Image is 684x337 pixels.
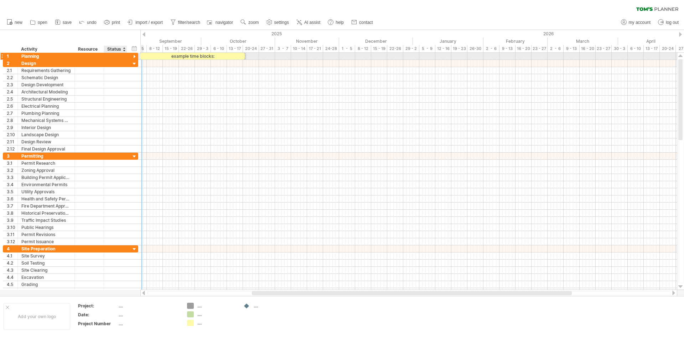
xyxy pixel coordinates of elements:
[7,231,17,238] div: 3.11
[147,45,163,52] div: 8 - 12
[274,20,289,25] span: settings
[227,45,243,52] div: 13 - 17
[21,281,71,288] div: Grading
[112,20,120,25] span: print
[197,320,236,326] div: ....
[291,45,307,52] div: 10 - 14
[7,153,17,159] div: 3
[21,96,71,102] div: Structural Engineering
[78,46,100,53] div: Resource
[21,260,71,266] div: Soil Testing
[548,45,564,52] div: 2 - 6
[179,45,195,52] div: 22-26
[7,138,17,145] div: 2.11
[7,67,17,74] div: 2.1
[21,195,71,202] div: Health and Safety Permits
[419,45,435,52] div: 5 - 9
[275,45,291,52] div: 3 - 7
[596,45,612,52] div: 23 - 27
[119,312,178,318] div: ....
[7,188,17,195] div: 3.5
[7,260,17,266] div: 4.2
[403,45,419,52] div: 29 - 2
[359,20,373,25] span: contact
[38,20,47,25] span: open
[21,252,71,259] div: Site Survey
[7,74,17,81] div: 2.2
[197,311,236,317] div: ....
[7,88,17,95] div: 2.4
[339,37,413,45] div: December 2025
[7,217,17,224] div: 3.9
[21,60,71,67] div: Design
[119,303,178,309] div: ....
[339,45,355,52] div: 1 - 5
[21,160,71,167] div: Permit Research
[275,37,339,45] div: November 2025
[435,45,451,52] div: 12 - 16
[7,81,17,88] div: 2.3
[580,45,596,52] div: 16 - 20
[612,45,628,52] div: 30 - 3
[28,18,50,27] a: open
[239,18,261,27] a: zoom
[7,195,17,202] div: 3.6
[21,131,71,138] div: Landscape Design
[666,20,679,25] span: log out
[619,18,653,27] a: my account
[169,18,202,27] a: filter/search
[21,117,71,124] div: Mechanical Systems Design
[21,167,71,174] div: Zoning Approval
[7,210,17,216] div: 3.8
[78,312,117,318] div: Date:
[21,288,71,295] div: Utility Connections
[7,181,17,188] div: 3.4
[5,18,25,27] a: new
[21,267,71,274] div: Site Clearing
[254,303,292,309] div: ....
[7,110,17,117] div: 2.7
[304,20,320,25] span: AI assist
[326,18,346,27] a: help
[660,45,676,52] div: 20-24
[7,267,17,274] div: 4.3
[259,45,275,52] div: 27 - 31
[21,46,71,53] div: Activity
[135,20,163,25] span: import / export
[7,53,17,60] div: 1
[21,74,71,81] div: Schematic Design
[21,145,71,152] div: Final Design Approval
[21,103,71,109] div: Electrical Planning
[467,45,483,52] div: 26-30
[387,45,403,52] div: 22-26
[21,138,71,145] div: Design Review
[7,274,17,281] div: 4.4
[21,224,71,231] div: Public Hearings
[21,203,71,209] div: Fire Department Approval
[21,81,71,88] div: Design Development
[163,45,179,52] div: 15 - 19
[78,321,117,327] div: Project Number
[78,303,117,309] div: Project:
[7,224,17,231] div: 3.10
[77,18,99,27] a: undo
[131,37,201,45] div: September 2025
[21,181,71,188] div: Environmental Permits
[483,37,548,45] div: February 2026
[7,131,17,138] div: 2.10
[7,103,17,109] div: 2.6
[87,20,97,25] span: undo
[211,45,227,52] div: 6 - 10
[4,303,70,330] div: Add your own logo
[21,210,71,216] div: Historical Preservation Approval
[483,45,499,52] div: 2 - 6
[21,238,71,245] div: Permit Issuance
[21,67,71,74] div: Requirements Gathering
[21,188,71,195] div: Utility Approvals
[243,45,259,52] div: 20-24
[178,20,200,25] span: filter/search
[248,20,259,25] span: zoom
[371,45,387,52] div: 15 - 19
[548,37,618,45] div: March 2026
[119,321,178,327] div: ....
